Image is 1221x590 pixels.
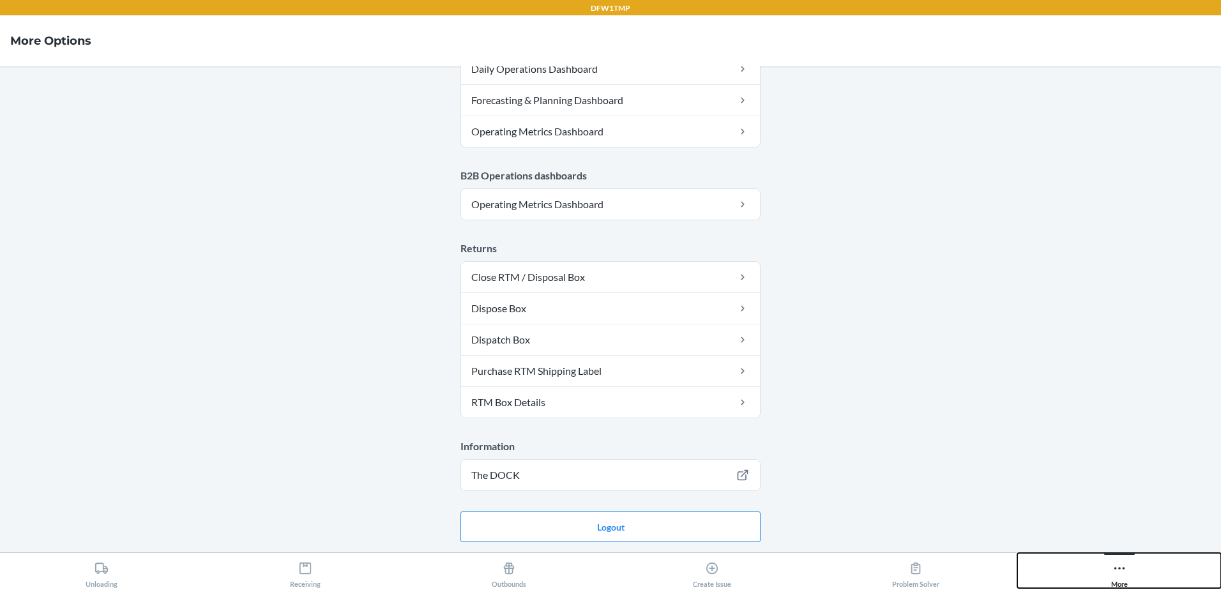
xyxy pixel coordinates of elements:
[290,556,321,588] div: Receiving
[1111,556,1128,588] div: More
[204,553,407,588] button: Receiving
[460,511,761,542] button: Logout
[461,356,760,386] a: Purchase RTM Shipping Label
[610,553,814,588] button: Create Issue
[461,85,760,116] a: Forecasting & Planning Dashboard
[407,553,610,588] button: Outbounds
[461,54,760,84] a: Daily Operations Dashboard
[461,324,760,355] a: Dispatch Box
[10,33,91,49] h4: More Options
[461,293,760,324] a: Dispose Box
[492,556,526,588] div: Outbounds
[460,241,761,256] p: Returns
[461,387,760,418] a: RTM Box Details
[460,168,761,183] p: B2B Operations dashboards
[1017,553,1221,588] button: More
[461,189,760,220] a: Operating Metrics Dashboard
[461,460,760,490] a: The DOCK
[693,556,731,588] div: Create Issue
[460,439,761,454] p: Information
[86,556,118,588] div: Unloading
[461,116,760,147] a: Operating Metrics Dashboard
[892,556,939,588] div: Problem Solver
[591,3,630,14] p: DFW1TMP
[814,553,1018,588] button: Problem Solver
[461,262,760,292] a: Close RTM / Disposal Box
